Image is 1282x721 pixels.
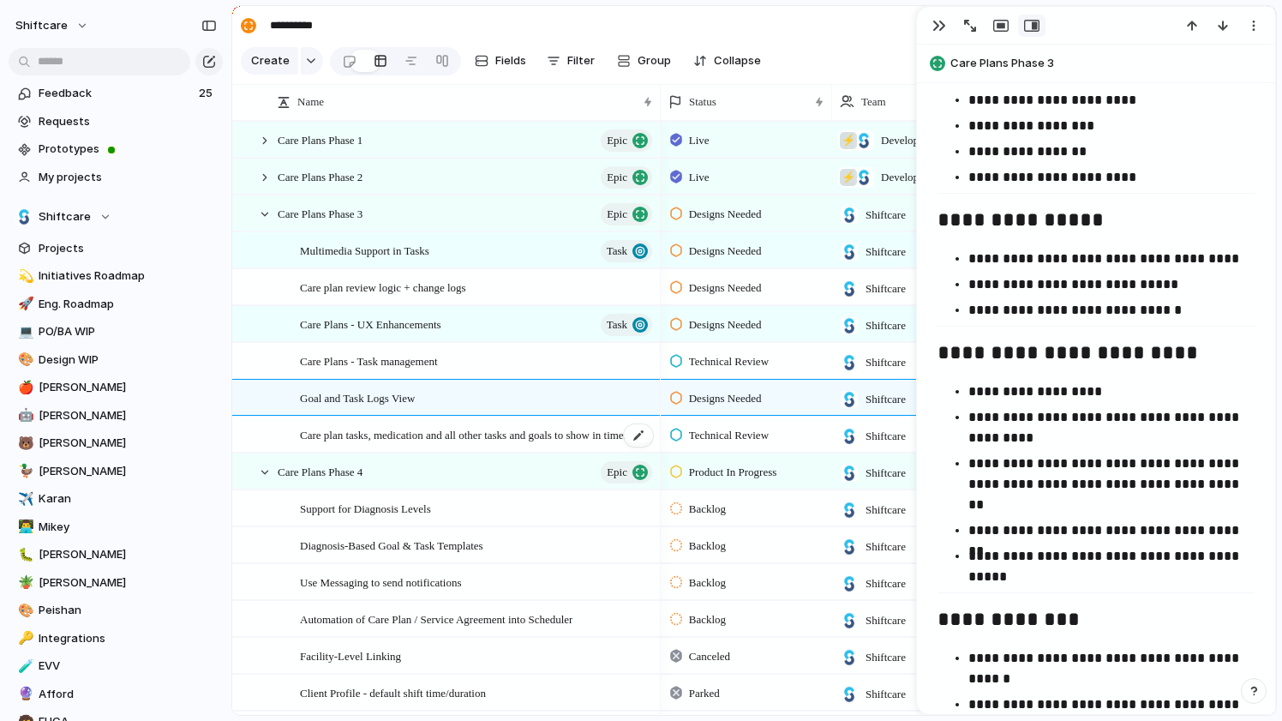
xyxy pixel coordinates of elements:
button: Epic [601,461,652,484]
span: Backlog [689,611,726,628]
span: 25 [199,85,216,102]
span: Shiftcare [866,428,906,445]
span: Backlog [689,574,726,592]
span: Name [297,93,324,111]
span: Designs Needed [689,279,762,297]
div: ✈️Karan [9,486,223,512]
span: Designs Needed [689,390,762,407]
button: Create [241,47,298,75]
span: Task [607,313,627,337]
span: Shiftcare [866,538,906,556]
div: ⚡ [840,169,857,186]
span: Group [638,52,671,69]
span: Development , Shiftcare [881,169,984,186]
span: Care plan tasks, medication and all other tasks and goals to show in timesheets [300,424,650,444]
span: Facility-Level Linking [300,646,401,665]
span: Filter [567,52,595,69]
a: Requests [9,109,223,135]
a: 🦆[PERSON_NAME] [9,459,223,484]
a: 💻PO/BA WIP [9,319,223,345]
div: 🔑 [18,628,30,648]
span: [PERSON_NAME] [39,435,217,452]
span: Support for Diagnosis Levels [300,498,431,518]
div: 💫 [18,267,30,286]
span: Shiftcare [866,575,906,592]
button: 🔑 [15,630,33,647]
span: Epic [607,202,627,226]
span: [PERSON_NAME] [39,546,217,563]
button: Shiftcare [9,204,223,230]
span: Task [607,239,627,263]
span: Shiftcare [866,280,906,297]
span: [PERSON_NAME] [39,379,217,396]
div: ⚡ [840,132,857,149]
button: 🐛 [15,546,33,563]
span: Epic [607,165,627,189]
button: Task [601,314,652,336]
span: Team [861,93,886,111]
span: Design WIP [39,351,217,369]
span: Status [689,93,716,111]
span: EVV [39,658,217,675]
a: 🪴[PERSON_NAME] [9,570,223,596]
span: Canceled [689,648,730,665]
button: 🍎 [15,379,33,396]
button: Collapse [686,47,768,75]
div: 🐛[PERSON_NAME] [9,542,223,568]
span: Shiftcare [866,612,906,629]
a: My projects [9,165,223,190]
button: 🎨 [15,351,33,369]
button: 🧪 [15,658,33,675]
a: 🍎[PERSON_NAME] [9,375,223,400]
span: Create [251,52,290,69]
a: 🧪EVV [9,653,223,679]
span: [PERSON_NAME] [39,407,217,424]
span: Care Plans Phase 2 [278,166,362,186]
div: 👨‍💻Mikey [9,514,223,540]
span: Shiftcare [866,391,906,408]
span: Eng. Roadmap [39,296,217,313]
button: Care Plans Phase 3 [925,50,1267,77]
span: Goal and Task Logs View [300,388,415,407]
button: 🦆 [15,463,33,480]
button: 💫 [15,267,33,285]
span: Shiftcare [866,502,906,519]
span: Care Plans Phase 1 [278,129,362,149]
span: Technical Review [689,353,769,370]
div: 🔮 [18,684,30,704]
button: 🎨 [15,602,33,619]
span: Integrations [39,630,217,647]
span: [PERSON_NAME] [39,574,217,592]
span: Parked [689,685,720,702]
div: 🎨 [18,350,30,370]
button: Fields [468,47,533,75]
div: 💫Initiatives Roadmap [9,263,223,289]
div: 🤖[PERSON_NAME] [9,403,223,429]
button: shiftcare [8,12,98,39]
a: 🔑Integrations [9,626,223,652]
span: Shiftcare [866,686,906,703]
span: Multimedia Support in Tasks [300,240,429,260]
span: Shiftcare [39,208,91,225]
span: Care Plans - UX Enhancements [300,314,441,333]
span: Feedback [39,85,194,102]
div: 🐛 [18,545,30,565]
span: Requests [39,113,217,130]
a: 🎨Design WIP [9,347,223,373]
span: Technical Review [689,427,769,444]
span: Afford [39,686,217,703]
button: Task [601,240,652,262]
button: 🚀 [15,296,33,313]
span: Live [689,169,710,186]
div: 👨‍💻 [18,517,30,537]
div: 🚀 [18,294,30,314]
a: Feedback25 [9,81,223,106]
span: Live [689,132,710,149]
div: 🎨 [18,601,30,621]
span: Peishan [39,602,217,619]
span: Automation of Care Plan / Service Agreement into Scheduler [300,609,572,628]
button: 👨‍💻 [15,519,33,536]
